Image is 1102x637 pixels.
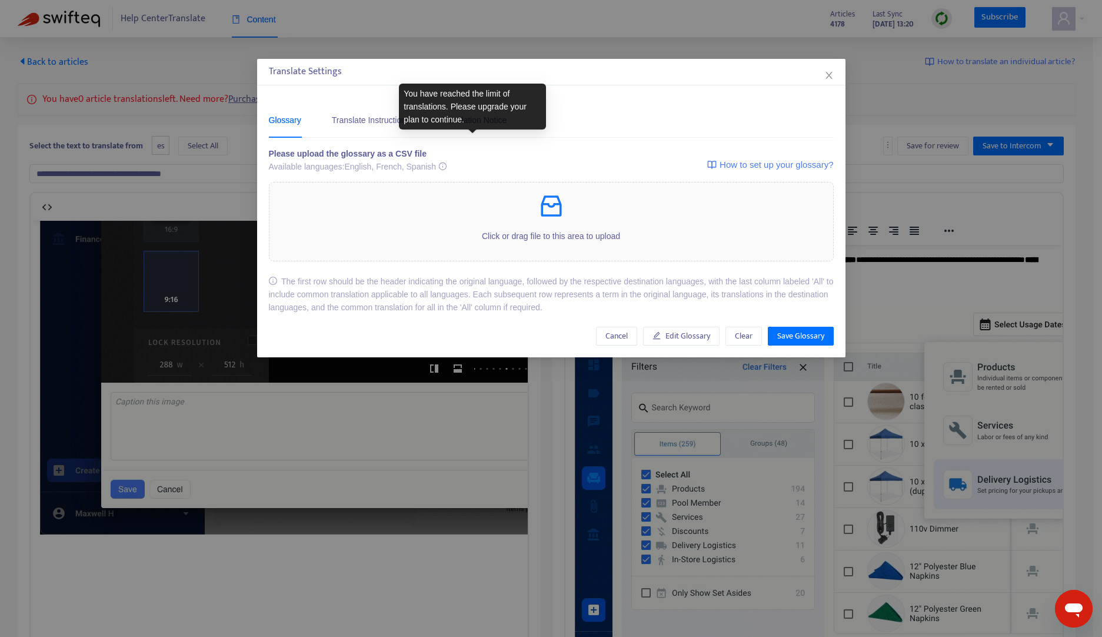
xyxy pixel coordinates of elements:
[537,192,565,220] span: inbox
[269,147,447,160] div: Please upload the glossary as a CSV file
[823,69,835,82] button: Close
[399,84,546,130] div: You have reached the limit of translations. Please upgrade your plan to continue.
[605,330,628,343] span: Cancel
[269,275,834,314] div: The first row should be the header indicating the original language, followed by the respective d...
[665,330,710,343] span: Edit Glossary
[1055,590,1093,628] iframe: Button to launch messaging window, conversation in progress
[269,160,447,173] div: Available languages: English, French, Spanish
[720,158,833,172] span: How to set up your glossary?
[768,327,834,346] button: Save Glossary
[596,327,637,346] button: Cancel
[643,327,720,346] button: Edit Glossary
[707,160,717,170] img: image-link
[269,277,277,285] span: info-circle
[707,147,833,182] a: How to set up your glossary?
[269,114,301,127] div: Glossary
[777,330,824,343] span: Save Glossary
[269,65,834,79] div: Translate Settings
[725,327,762,346] button: Clear
[269,230,833,243] p: Click or drag file to this area to upload
[9,61,733,429] img: Add+Delivery+Logistics+1.gif
[269,183,833,261] span: inboxClick or drag file to this area to upload
[652,331,661,340] span: edit
[332,114,410,127] div: Translate Instructions
[824,71,834,80] span: close
[735,330,753,343] span: Clear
